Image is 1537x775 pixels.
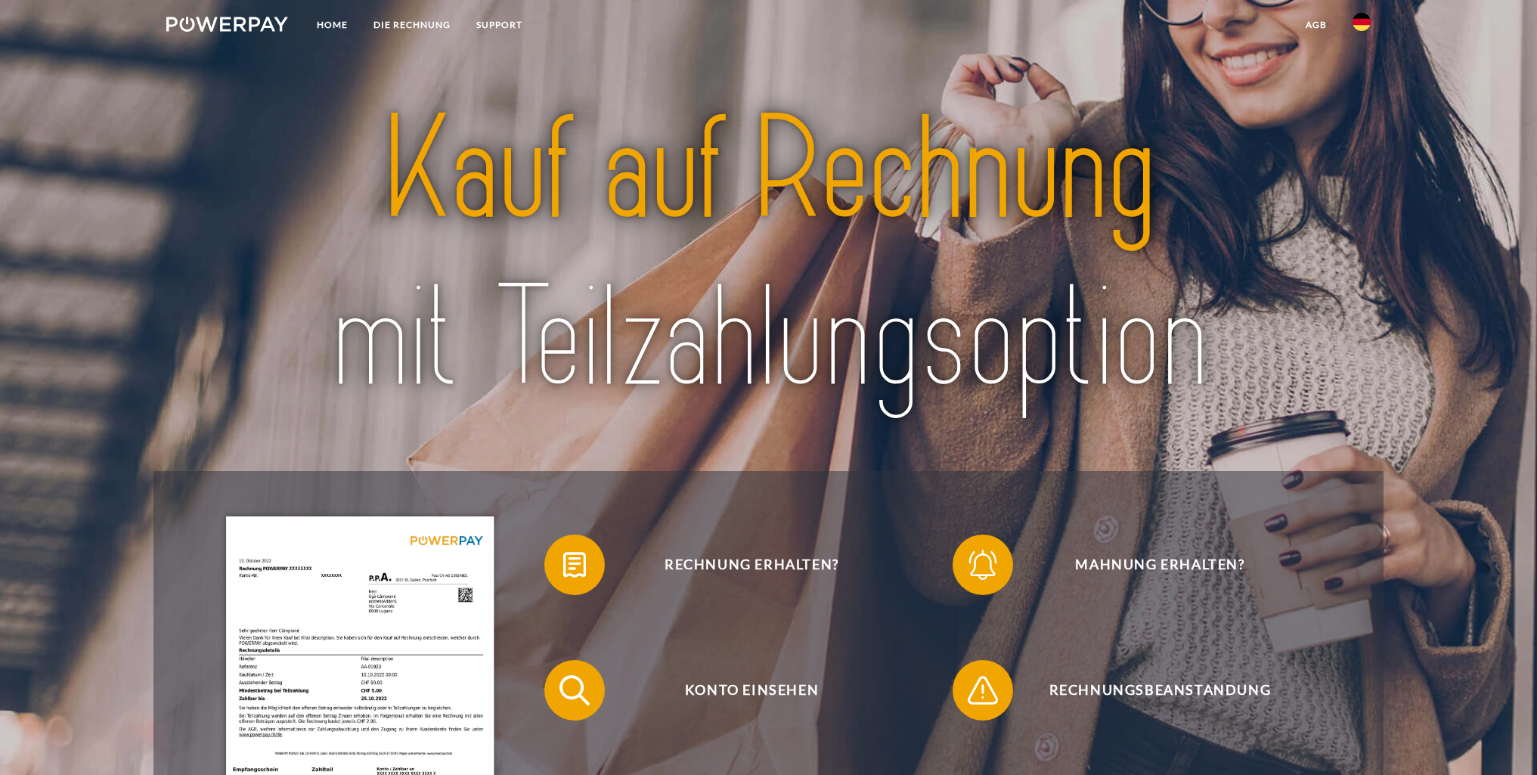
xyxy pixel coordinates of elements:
[166,17,288,32] img: logo-powerpay-white.svg
[226,78,1311,432] img: title-powerpay_de.svg
[304,11,361,39] a: Home
[964,546,1002,584] img: qb_bell.svg
[953,535,1346,595] button: Mahnung erhalten?
[361,11,463,39] a: DIE RECHNUNG
[556,671,593,709] img: qb_search.svg
[975,660,1345,721] span: Rechnungsbeanstandung
[556,546,593,584] img: qb_bill.svg
[953,660,1346,721] button: Rechnungsbeanstandung
[1293,11,1340,39] a: agb
[566,660,937,721] span: Konto einsehen
[544,660,937,721] button: Konto einsehen
[566,535,937,595] span: Rechnung erhalten?
[964,671,1002,709] img: qb_warning.svg
[975,535,1345,595] span: Mahnung erhalten?
[544,535,937,595] button: Rechnung erhalten?
[1353,13,1371,31] img: de
[463,11,535,39] a: SUPPORT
